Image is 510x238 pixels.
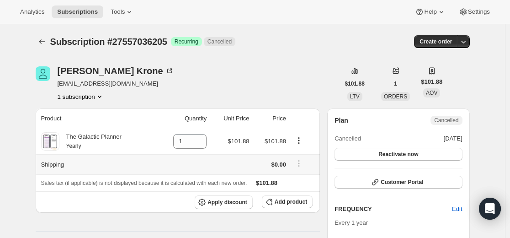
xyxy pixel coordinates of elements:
[52,5,103,18] button: Subscriptions
[335,176,462,189] button: Customer Portal
[58,79,174,88] span: [EMAIL_ADDRESS][DOMAIN_NAME]
[262,195,313,208] button: Add product
[409,5,451,18] button: Help
[207,199,247,206] span: Apply discount
[350,93,360,100] span: LTV
[335,219,368,226] span: Every 1 year
[271,161,286,168] span: $0.00
[452,205,462,214] span: Edit
[479,198,501,220] div: Open Intercom Messenger
[15,5,50,18] button: Analytics
[58,92,104,101] button: Product actions
[381,178,423,186] span: Customer Portal
[345,80,365,87] span: $101.88
[335,134,361,143] span: Cancelled
[157,108,210,129] th: Quantity
[256,179,277,186] span: $101.88
[36,35,48,48] button: Subscriptions
[378,151,418,158] span: Reactivate now
[228,138,250,145] span: $101.88
[252,108,289,129] th: Price
[207,38,232,45] span: Cancelled
[434,117,458,124] span: Cancelled
[335,205,452,214] h2: FREQUENCY
[275,198,307,206] span: Add product
[414,35,457,48] button: Create order
[57,8,98,16] span: Subscriptions
[36,108,157,129] th: Product
[20,8,44,16] span: Analytics
[36,154,157,174] th: Shipping
[421,77,442,87] span: $101.88
[420,38,452,45] span: Create order
[453,5,495,18] button: Settings
[36,66,50,81] span: Christy Krone
[41,180,247,186] span: Sales tax (if applicable) is not displayed because it is calculated with each new order.
[384,93,407,100] span: ORDERS
[50,37,167,47] span: Subscription #27557036205
[209,108,252,129] th: Unit Price
[426,90,437,96] span: AOV
[388,77,403,90] button: 1
[444,134,462,143] span: [DATE]
[394,80,397,87] span: 1
[335,148,462,161] button: Reactivate now
[335,116,348,125] h2: Plan
[340,77,370,90] button: $101.88
[424,8,436,16] span: Help
[195,195,253,209] button: Apply discount
[175,38,198,45] span: Recurring
[58,66,174,76] div: [PERSON_NAME] Krone
[66,143,81,149] small: Yearly
[468,8,490,16] span: Settings
[59,132,122,151] div: The Galactic Planner
[265,138,286,145] span: $101.88
[42,132,58,151] img: product img
[111,8,125,16] span: Tools
[292,158,306,168] button: Shipping actions
[446,202,467,216] button: Edit
[292,135,306,146] button: Product actions
[105,5,139,18] button: Tools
